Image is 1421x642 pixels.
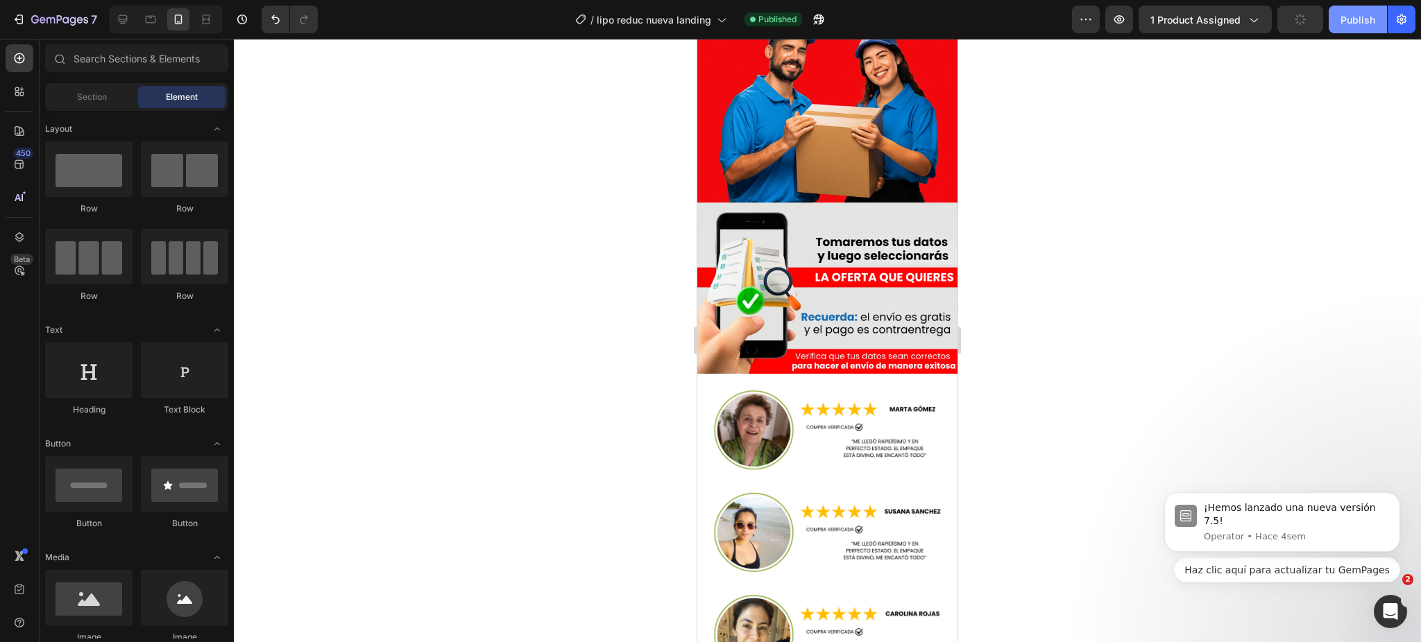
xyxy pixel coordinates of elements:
[262,6,318,33] div: Undo/Redo
[758,13,797,26] span: Published
[1143,460,1421,605] iframe: Intercom notifications mensaje
[1329,6,1387,33] button: Publish
[45,44,228,72] input: Search Sections & Elements
[13,148,33,159] div: 450
[697,39,958,642] iframe: Design area
[45,551,69,564] span: Media
[206,118,228,140] span: Toggle open
[91,11,97,28] p: 7
[590,12,594,27] span: /
[45,290,133,302] div: Row
[1150,12,1241,27] span: 1 product assigned
[1374,595,1407,628] iframe: Intercom live chat
[1139,6,1272,33] button: 1 product assigned
[1341,12,1375,27] div: Publish
[141,404,228,416] div: Text Block
[206,319,228,341] span: Toggle open
[141,202,228,215] div: Row
[45,517,133,530] div: Button
[10,254,33,265] div: Beta
[1402,574,1413,585] span: 2
[141,290,228,302] div: Row
[206,546,228,569] span: Toggle open
[45,437,71,450] span: Button
[77,91,107,103] span: Section
[45,324,62,336] span: Text
[206,433,228,455] span: Toggle open
[45,123,72,135] span: Layout
[597,12,711,27] span: lipo reduc nueva landing
[45,404,133,416] div: Heading
[6,6,103,33] button: 7
[141,517,228,530] div: Button
[166,91,198,103] span: Element
[45,202,133,215] div: Row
